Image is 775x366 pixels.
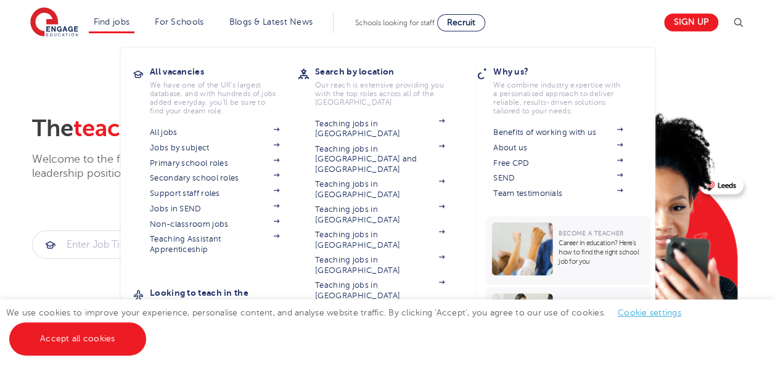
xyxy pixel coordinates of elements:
a: Secondary school roles [150,173,279,183]
img: Engage Education [30,7,78,38]
a: Teaching jobs in [GEOGRAPHIC_DATA] [315,280,445,301]
a: Accept all cookies [9,322,146,356]
a: Blogs & Latest News [229,17,313,26]
a: All jobs [150,128,279,137]
a: Recruit [437,14,485,31]
a: Teaching jobs in [GEOGRAPHIC_DATA] [315,179,445,200]
a: Teaching jobs in [GEOGRAPHIC_DATA] [315,205,445,225]
div: Submit [32,230,218,259]
p: We combine industry expertise with a personalised approach to deliver reliable, results-driven so... [493,81,623,115]
a: Benefits of working with us [493,128,623,137]
a: Sign up [664,14,718,31]
h2: The that works for you [32,115,530,143]
a: Teaching jobs in [GEOGRAPHIC_DATA] [315,255,445,275]
h3: Looking to teach in the [GEOGRAPHIC_DATA]? [150,284,298,319]
a: About us [493,143,623,153]
a: Teaching jobs in [GEOGRAPHIC_DATA] [315,230,445,250]
a: Find jobs [94,17,130,26]
p: Career in education? Here’s how to find the right school job for you [559,238,644,266]
span: Recruit [447,18,475,27]
a: Why us?We combine industry expertise with a personalised approach to deliver reliable, results-dr... [493,63,641,115]
a: SEND [493,173,623,183]
a: Jobs in SEND [150,204,279,214]
h3: Search by location [315,63,463,80]
a: Non-classroom jobs [150,219,279,229]
p: Welcome to the fastest-growing database of teaching, SEND, support and leadership positions for t... [32,152,439,181]
span: Schools looking for staff [355,18,435,27]
a: Support staff roles [150,189,279,198]
span: teaching agency [73,115,253,142]
a: Primary school roles [150,158,279,168]
h3: All vacancies [150,63,298,80]
a: Jobs by subject [150,143,279,153]
a: Cookie settings [618,308,681,317]
span: Become a Teacher [559,230,623,237]
p: We have one of the UK's largest database. and with hundreds of jobs added everyday. you'll be sur... [150,81,279,115]
h3: Why us? [493,63,641,80]
span: We use cookies to improve your experience, personalise content, and analyse website traffic. By c... [6,308,694,343]
a: Team testimonials [493,189,623,198]
a: Become a TeacherCareer in education? Here’s how to find the right school job for you [485,216,654,285]
a: All vacanciesWe have one of the UK's largest database. and with hundreds of jobs added everyday. ... [150,63,298,115]
a: Teaching jobs in [GEOGRAPHIC_DATA] and [GEOGRAPHIC_DATA] [315,144,445,174]
a: For Schools [155,17,203,26]
a: Search by locationOur reach is extensive providing you with the top roles across all of the [GEOG... [315,63,463,107]
p: Our reach is extensive providing you with the top roles across all of the [GEOGRAPHIC_DATA] [315,81,445,107]
a: Teaching jobs in [GEOGRAPHIC_DATA] [315,119,445,139]
a: Teaching Assistant Apprenticeship [150,234,279,254]
a: Become a Teacher6 Teacher Interview Tips [485,287,654,352]
a: Free CPD [493,158,623,168]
